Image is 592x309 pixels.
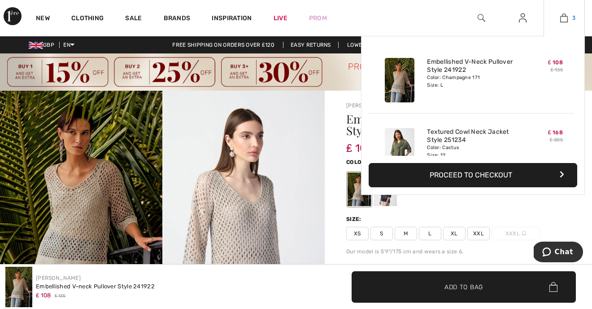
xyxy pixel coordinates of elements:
[346,263,380,271] span: Size Guide
[522,231,526,235] img: ring-m.svg
[369,163,577,187] button: Proceed to Checkout
[560,13,568,23] img: My Bag
[534,242,583,264] iframe: Opens a widget where you can chat to one of our agents
[467,227,490,240] span: XXL
[5,267,32,307] img: Embellished V-Neck Pullover Style 241922
[427,144,515,159] div: Color: Cactus Size: 12
[374,172,397,206] div: Midnight Blue 40
[63,42,74,48] span: EN
[427,58,515,74] a: Embellished V-Neck Pullover Style 241922
[71,14,104,24] a: Clothing
[125,14,142,24] a: Sale
[478,13,485,23] img: search the website
[549,282,557,292] img: Bag.svg
[348,172,371,206] div: Champagne 171
[164,14,191,24] a: Brands
[340,42,427,48] a: Lowest Price Guarantee
[346,227,369,240] span: XS
[519,13,527,23] img: My Info
[346,159,367,165] span: Color:
[572,14,575,22] span: 3
[346,247,570,256] div: Our model is 5'9"/175 cm and wears a size 6.
[55,293,66,300] span: ₤ 135
[309,13,327,23] a: Prom
[29,42,58,48] span: GBP
[346,113,533,137] h1: Embellished V-neck Pullover Style 241922
[352,271,576,303] button: Add to Bag
[283,42,339,48] a: Easy Returns
[391,263,447,271] div: I can't find my size
[548,129,563,136] span: ₤ 168
[36,292,51,299] span: ₤ 108
[212,14,252,24] span: Inspiration
[165,42,282,48] a: Free shipping on orders over ₤120
[346,215,363,223] div: Size:
[427,128,515,144] a: Textured Cowl Neck Jacket Style 251234
[419,227,441,240] span: L
[346,102,391,109] a: [PERSON_NAME]
[36,282,155,291] div: Embellished V-neck Pullover Style 241922
[427,74,515,88] div: Color: Champagne 171 Size: L
[512,13,534,24] a: Sign In
[4,7,22,25] img: 1ère Avenue
[385,58,414,102] img: Embellished V-Neck Pullover Style 241922
[274,13,287,23] a: Live
[548,59,563,66] span: ₤ 108
[36,14,50,24] a: New
[492,227,540,240] span: XXXL
[443,227,466,240] span: XL
[395,227,417,240] span: M
[550,67,563,73] s: ₤ 135
[544,13,584,23] a: 3
[444,282,483,291] span: Add to Bag
[346,133,374,154] span: ₤ 108
[29,42,43,49] img: UK Pound
[549,137,563,143] s: ₤ 305
[36,275,81,281] a: [PERSON_NAME]
[370,227,393,240] span: S
[385,128,414,172] img: Textured Cowl Neck Jacket Style 251234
